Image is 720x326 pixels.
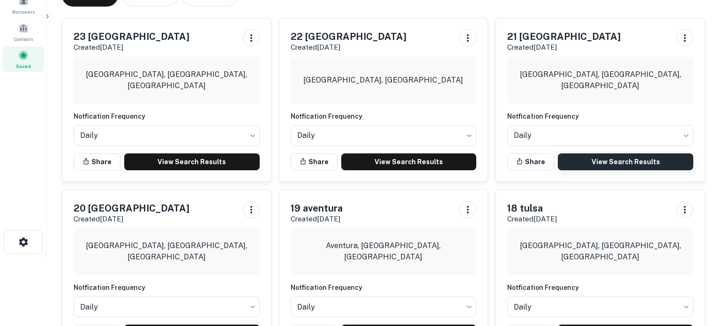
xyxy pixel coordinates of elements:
div: Without label [507,122,693,149]
p: [GEOGRAPHIC_DATA], [GEOGRAPHIC_DATA], [GEOGRAPHIC_DATA] [515,69,686,91]
p: Created [DATE] [291,42,406,53]
button: Share [507,153,554,170]
p: [GEOGRAPHIC_DATA], [GEOGRAPHIC_DATA], [GEOGRAPHIC_DATA] [515,240,686,263]
iframe: Chat Widget [673,251,720,296]
div: Without label [507,294,693,320]
h6: Notfication Frequency [74,111,260,121]
a: View Search Results [558,153,693,170]
p: [GEOGRAPHIC_DATA], [GEOGRAPHIC_DATA], [GEOGRAPHIC_DATA] [81,240,252,263]
div: Without label [74,122,260,149]
p: [GEOGRAPHIC_DATA], [GEOGRAPHIC_DATA], [GEOGRAPHIC_DATA] [81,69,252,91]
p: [GEOGRAPHIC_DATA], [GEOGRAPHIC_DATA] [303,75,463,86]
div: Without label [74,294,260,320]
a: View Search Results [341,153,477,170]
h5: 19 aventura [291,201,343,215]
h5: 22 [GEOGRAPHIC_DATA] [291,30,406,44]
button: Share [291,153,337,170]
span: Contacts [14,35,33,43]
p: Created [DATE] [291,213,343,225]
p: Created [DATE] [74,42,189,53]
a: Saved [3,46,44,72]
p: Aventura, [GEOGRAPHIC_DATA], [GEOGRAPHIC_DATA] [298,240,469,263]
h5: 18 tulsa [507,201,557,215]
span: Borrowers [12,8,35,15]
h6: Notfication Frequency [74,282,260,293]
h6: Notfication Frequency [507,282,693,293]
h6: Notfication Frequency [291,111,477,121]
h6: Notfication Frequency [507,111,693,121]
h6: Notfication Frequency [291,282,477,293]
p: Created [DATE] [507,213,557,225]
p: Created [DATE] [74,213,189,225]
a: View Search Results [124,153,260,170]
p: Created [DATE] [507,42,621,53]
h5: 20 [GEOGRAPHIC_DATA] [74,201,189,215]
div: Without label [291,294,477,320]
h5: 21 [GEOGRAPHIC_DATA] [507,30,621,44]
div: Without label [291,122,477,149]
span: Saved [16,62,31,70]
h5: 23 [GEOGRAPHIC_DATA] [74,30,189,44]
button: Share [74,153,120,170]
a: Contacts [3,19,44,45]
